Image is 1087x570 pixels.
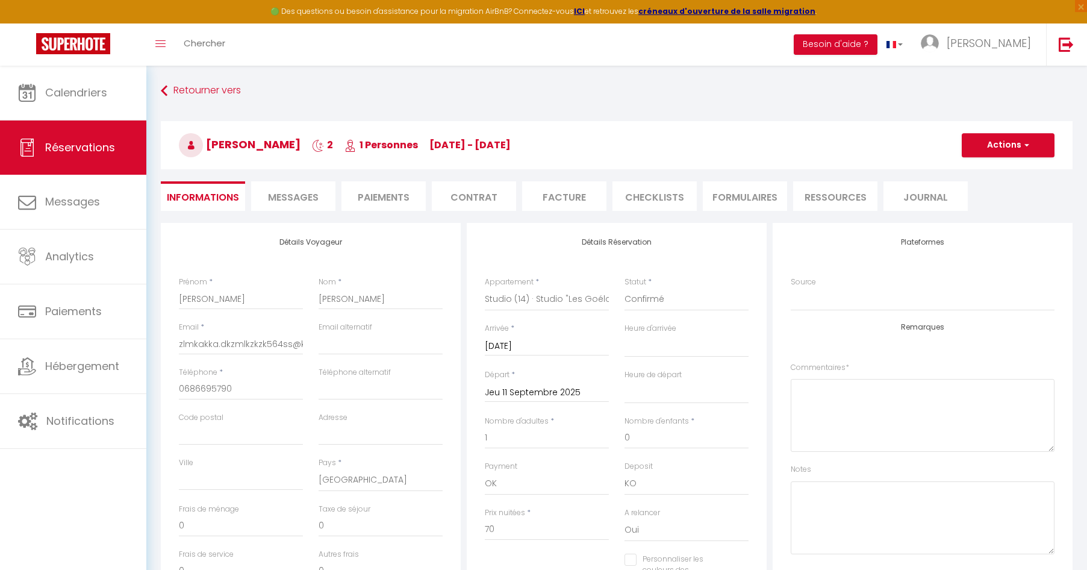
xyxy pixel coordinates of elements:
[319,412,347,424] label: Adresse
[485,369,509,381] label: Départ
[45,140,115,155] span: Réservations
[184,37,225,49] span: Chercher
[432,181,516,211] li: Contrat
[485,323,509,334] label: Arrivée
[791,362,849,374] label: Commentaires
[45,359,119,374] span: Hébergement
[45,249,94,264] span: Analytics
[883,181,968,211] li: Journal
[794,34,877,55] button: Besoin d'aide ?
[485,277,534,288] label: Appartement
[319,277,336,288] label: Nom
[962,133,1054,157] button: Actions
[791,277,816,288] label: Source
[947,36,1031,51] span: [PERSON_NAME]
[341,181,426,211] li: Paiements
[429,138,511,152] span: [DATE] - [DATE]
[522,181,606,211] li: Facture
[485,461,517,472] label: Payment
[45,304,102,319] span: Paiements
[179,322,199,333] label: Email
[268,190,319,204] span: Messages
[791,464,811,475] label: Notes
[791,238,1054,246] h4: Plateformes
[179,137,301,152] span: [PERSON_NAME]
[1059,37,1074,52] img: logout
[485,507,525,519] label: Prix nuitées
[179,277,207,288] label: Prénom
[319,549,359,560] label: Autres frais
[624,369,682,381] label: Heure de départ
[36,33,110,54] img: Super Booking
[161,181,245,211] li: Informations
[319,322,372,333] label: Email alternatif
[912,23,1046,66] a: ... [PERSON_NAME]
[179,504,239,515] label: Frais de ménage
[624,277,646,288] label: Statut
[161,80,1073,102] a: Retourner vers
[179,457,193,469] label: Ville
[45,194,100,209] span: Messages
[319,367,391,378] label: Téléphone alternatif
[175,23,234,66] a: Chercher
[921,34,939,52] img: ...
[793,181,877,211] li: Ressources
[624,323,676,334] label: Heure d'arrivée
[791,323,1054,331] h4: Remarques
[312,138,333,152] span: 2
[624,461,653,472] label: Deposit
[574,6,585,16] a: ICI
[624,416,689,427] label: Nombre d'enfants
[485,416,549,427] label: Nombre d'adultes
[344,138,418,152] span: 1 Personnes
[612,181,697,211] li: CHECKLISTS
[179,412,223,424] label: Code postal
[179,549,234,560] label: Frais de service
[638,6,815,16] a: créneaux d'ouverture de la salle migration
[179,367,217,378] label: Téléphone
[179,238,443,246] h4: Détails Voyageur
[319,504,370,515] label: Taxe de séjour
[485,238,749,246] h4: Détails Réservation
[45,85,107,100] span: Calendriers
[46,413,114,428] span: Notifications
[319,457,336,469] label: Pays
[10,5,46,41] button: Ouvrir le widget de chat LiveChat
[624,507,660,519] label: A relancer
[703,181,787,211] li: FORMULAIRES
